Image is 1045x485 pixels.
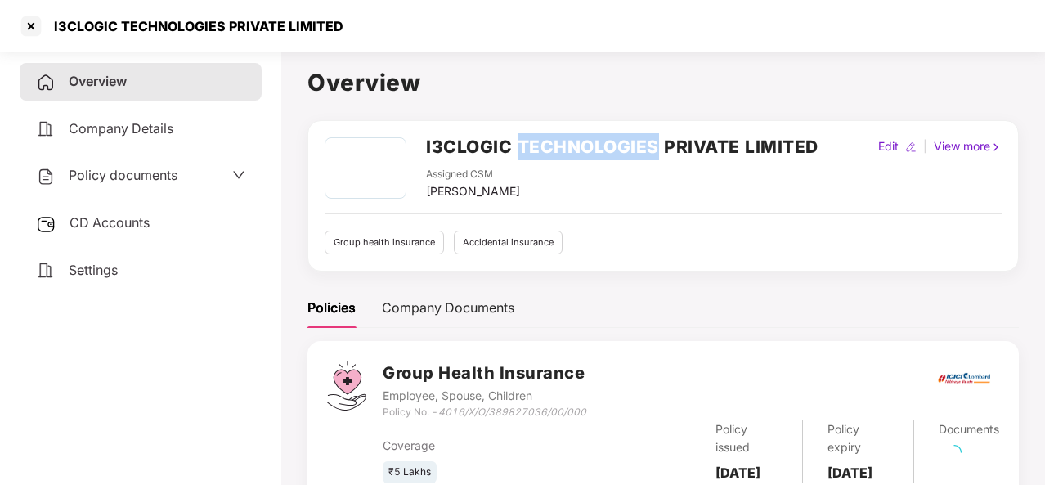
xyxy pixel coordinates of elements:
div: | [920,137,931,155]
div: I3CLOGIC TECHNOLOGIES PRIVATE LIMITED [44,18,343,34]
div: Company Documents [382,298,514,318]
div: Employee, Spouse, Children [383,387,586,405]
h1: Overview [307,65,1019,101]
div: Policy issued [715,420,778,456]
img: icici.png [935,368,993,388]
span: CD Accounts [70,214,150,231]
img: svg+xml;base64,PHN2ZyB4bWxucz0iaHR0cDovL3d3dy53My5vcmcvMjAwMC9zdmciIHdpZHRoPSI0Ny43MTQiIGhlaWdodD... [327,361,366,411]
img: svg+xml;base64,PHN2ZyB4bWxucz0iaHR0cDovL3d3dy53My5vcmcvMjAwMC9zdmciIHdpZHRoPSIyNCIgaGVpZ2h0PSIyNC... [36,119,56,139]
div: Policy expiry [827,420,889,456]
span: down [232,168,245,182]
div: Policy No. - [383,405,586,420]
b: [DATE] [827,465,872,481]
h2: I3CLOGIC TECHNOLOGIES PRIVATE LIMITED [426,133,819,160]
img: rightIcon [990,141,1002,153]
span: Policy documents [69,167,177,183]
div: Policies [307,298,356,318]
i: 4016/X/O/389827036/00/000 [438,406,586,418]
div: View more [931,137,1005,155]
div: Group health insurance [325,231,444,254]
img: svg+xml;base64,PHN2ZyB4bWxucz0iaHR0cDovL3d3dy53My5vcmcvMjAwMC9zdmciIHdpZHRoPSIyNCIgaGVpZ2h0PSIyNC... [36,73,56,92]
div: Documents [939,420,999,438]
span: loading [947,445,962,460]
div: Accidental insurance [454,231,563,254]
div: [PERSON_NAME] [426,182,520,200]
span: Overview [69,73,127,89]
img: editIcon [905,141,917,153]
div: Assigned CSM [426,167,520,182]
img: svg+xml;base64,PHN2ZyB4bWxucz0iaHR0cDovL3d3dy53My5vcmcvMjAwMC9zdmciIHdpZHRoPSIyNCIgaGVpZ2h0PSIyNC... [36,261,56,281]
span: Settings [69,262,118,278]
b: [DATE] [715,465,760,481]
span: Company Details [69,120,173,137]
div: Coverage [383,437,588,455]
img: svg+xml;base64,PHN2ZyB3aWR0aD0iMjUiIGhlaWdodD0iMjQiIHZpZXdCb3g9IjAgMCAyNSAyNCIgZmlsbD0ibm9uZSIgeG... [36,214,56,234]
div: ₹5 Lakhs [383,461,437,483]
div: Edit [875,137,902,155]
img: svg+xml;base64,PHN2ZyB4bWxucz0iaHR0cDovL3d3dy53My5vcmcvMjAwMC9zdmciIHdpZHRoPSIyNCIgaGVpZ2h0PSIyNC... [36,167,56,186]
h3: Group Health Insurance [383,361,586,386]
